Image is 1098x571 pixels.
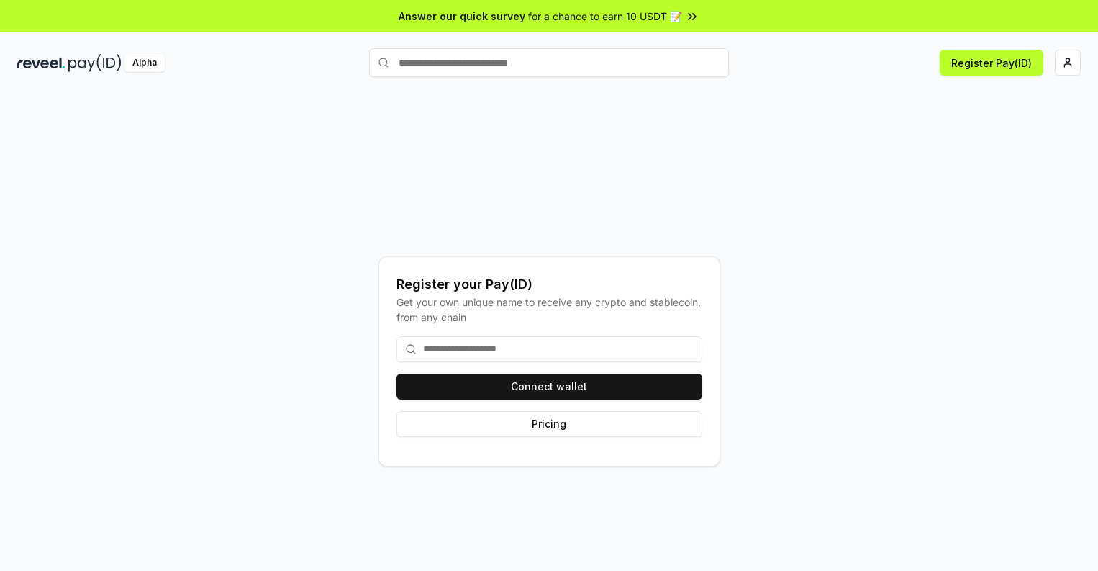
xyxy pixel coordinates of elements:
span: Answer our quick survey [399,9,525,24]
button: Connect wallet [396,374,702,400]
img: pay_id [68,54,122,72]
button: Pricing [396,411,702,437]
button: Register Pay(ID) [940,50,1043,76]
span: for a chance to earn 10 USDT 📝 [528,9,682,24]
div: Register your Pay(ID) [396,274,702,295]
img: reveel_dark [17,54,65,72]
div: Alpha [124,54,165,72]
div: Get your own unique name to receive any crypto and stablecoin, from any chain [396,295,702,325]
